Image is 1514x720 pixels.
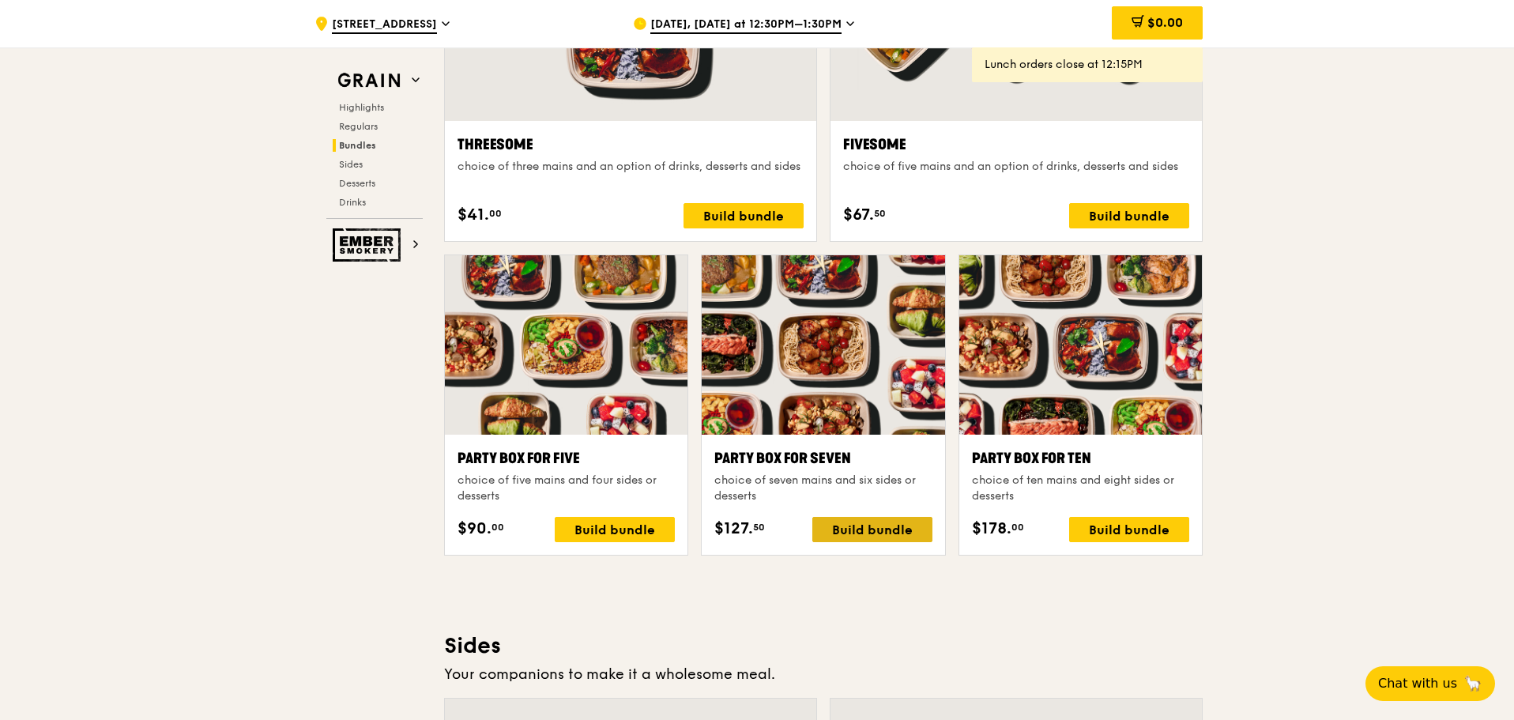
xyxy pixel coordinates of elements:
[339,102,384,113] span: Highlights
[753,521,765,533] span: 50
[843,134,1189,156] div: Fivesome
[1365,666,1495,701] button: Chat with us🦙
[972,473,1189,504] div: choice of ten mains and eight sides or desserts
[458,159,804,175] div: choice of three mains and an option of drinks, desserts and sides
[843,159,1189,175] div: choice of five mains and an option of drinks, desserts and sides
[1147,15,1183,30] span: $0.00
[1463,674,1482,693] span: 🦙
[489,207,502,220] span: 00
[333,228,405,262] img: Ember Smokery web logo
[684,203,804,228] div: Build bundle
[458,203,489,227] span: $41.
[491,521,504,533] span: 00
[1011,521,1024,533] span: 00
[333,66,405,95] img: Grain web logo
[339,197,366,208] span: Drinks
[339,178,375,189] span: Desserts
[332,17,437,34] span: [STREET_ADDRESS]
[972,447,1189,469] div: Party Box for Ten
[458,473,675,504] div: choice of five mains and four sides or desserts
[714,447,932,469] div: Party Box for Seven
[339,121,378,132] span: Regulars
[458,447,675,469] div: Party Box for Five
[458,517,491,541] span: $90.
[444,663,1203,685] div: Your companions to make it a wholesome meal.
[555,517,675,542] div: Build bundle
[1069,203,1189,228] div: Build bundle
[714,473,932,504] div: choice of seven mains and six sides or desserts
[339,140,376,151] span: Bundles
[985,57,1190,73] div: Lunch orders close at 12:15PM
[339,159,363,170] span: Sides
[458,134,804,156] div: Threesome
[1378,674,1457,693] span: Chat with us
[444,631,1203,660] h3: Sides
[972,517,1011,541] span: $178.
[650,17,842,34] span: [DATE], [DATE] at 12:30PM–1:30PM
[714,517,753,541] span: $127.
[812,517,932,542] div: Build bundle
[843,203,874,227] span: $67.
[874,207,886,220] span: 50
[1069,517,1189,542] div: Build bundle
